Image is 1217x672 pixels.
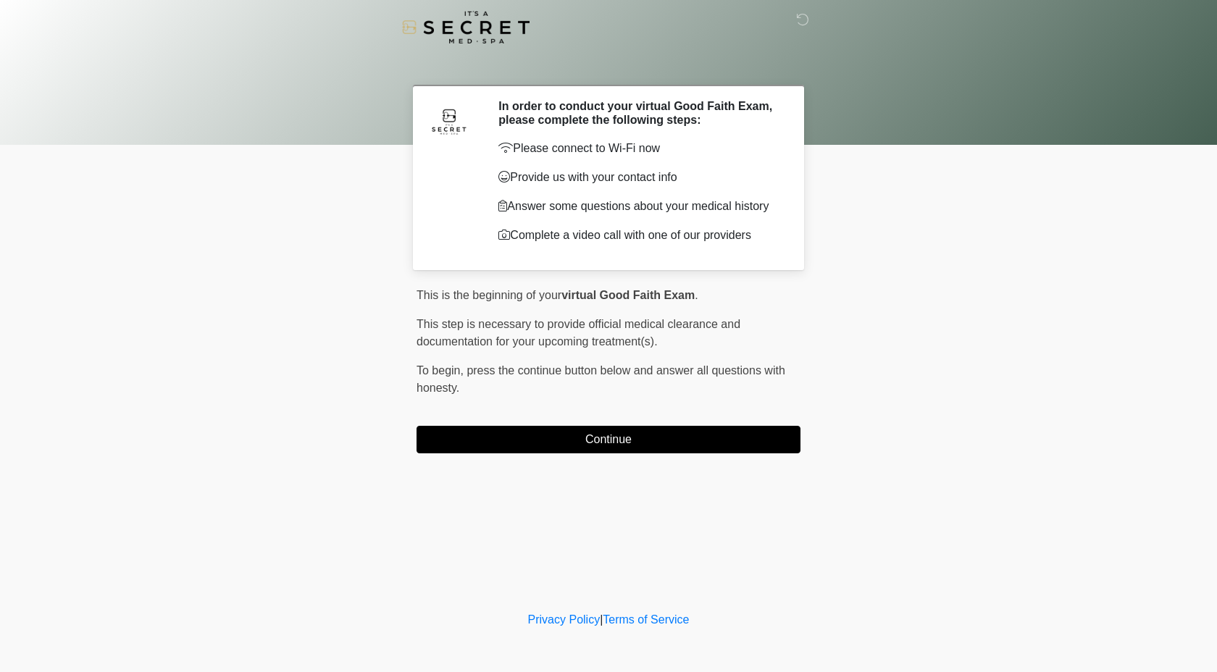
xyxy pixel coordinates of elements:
img: Agent Avatar [427,99,471,143]
strong: virtual Good Faith Exam [561,289,695,301]
img: It's A Secret Med Spa Logo [402,11,530,43]
a: | [600,613,603,626]
a: Terms of Service [603,613,689,626]
button: Continue [417,426,800,453]
p: Complete a video call with one of our providers [498,227,779,244]
a: Privacy Policy [528,613,601,626]
span: To begin, [417,364,467,377]
p: Provide us with your contact info [498,169,779,186]
span: . [695,289,698,301]
span: This is the beginning of your [417,289,561,301]
p: Answer some questions about your medical history [498,198,779,215]
span: This step is necessary to provide official medical clearance and documentation for your upcoming ... [417,318,740,348]
span: press the continue button below and answer all questions with honesty. [417,364,785,394]
h2: In order to conduct your virtual Good Faith Exam, please complete the following steps: [498,99,779,127]
p: Please connect to Wi-Fi now [498,140,779,157]
h1: ‎ ‎ [406,52,811,79]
